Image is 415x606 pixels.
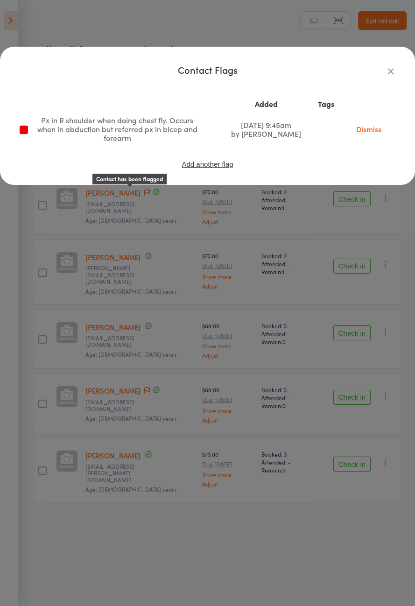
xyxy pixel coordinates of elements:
[222,96,311,112] th: Added
[35,116,199,142] div: Px in R shoulder when doing chest fly. Occurs when in abduction but referred px in bicep and forearm
[349,124,388,134] a: Dismiss this flag
[19,65,396,74] div: Contact Flags
[311,96,341,112] th: Tags
[222,112,311,146] td: [DATE] 9:45am by [PERSON_NAME]
[92,174,167,184] div: Contact has been flagged
[181,160,234,168] button: Add another flag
